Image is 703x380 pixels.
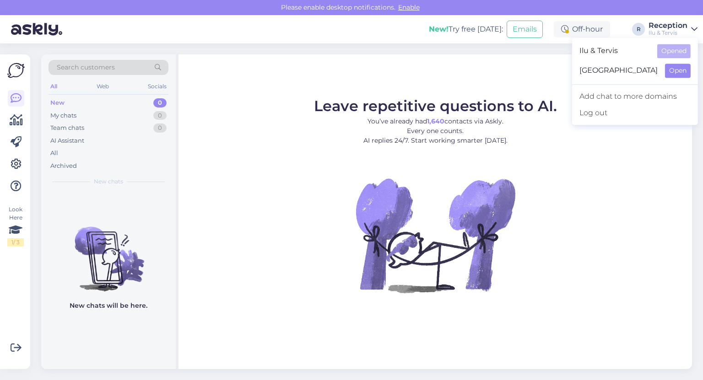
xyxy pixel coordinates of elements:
[427,117,444,125] b: 1,640
[649,29,687,37] div: Ilu & Tervis
[429,24,503,35] div: Try free [DATE]:
[7,62,25,79] img: Askly Logo
[395,3,422,11] span: Enable
[95,80,111,92] div: Web
[153,98,167,107] div: 0
[50,111,76,120] div: My chats
[7,205,24,246] div: Look Here
[314,117,557,145] p: You’ve already had contacts via Askly. Every one counts. AI replies 24/7. Start working smarter [...
[50,123,84,133] div: Team chats
[507,21,543,38] button: Emails
[353,153,518,317] img: No Chat active
[632,23,645,36] div: R
[579,64,658,78] span: [GEOGRAPHIC_DATA]
[50,149,58,158] div: All
[665,64,691,78] button: Open
[554,21,610,37] div: Off-hour
[49,80,59,92] div: All
[146,80,168,92] div: Socials
[579,44,650,58] span: Ilu & Tervis
[314,97,557,115] span: Leave repetitive questions to AI.
[50,98,65,107] div: New
[50,161,77,171] div: Archived
[572,105,698,121] div: Log out
[57,63,115,72] span: Search customers
[429,25,449,33] b: New!
[153,111,167,120] div: 0
[70,301,147,310] p: New chats will be here.
[153,123,167,133] div: 0
[657,44,691,58] button: Opened
[649,22,698,37] a: ReceptionIlu & Tervis
[41,210,176,293] img: No chats
[7,238,24,246] div: 1 / 3
[572,88,698,105] a: Add chat to more domains
[649,22,687,29] div: Reception
[94,177,123,186] span: New chats
[50,136,84,145] div: AI Assistant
